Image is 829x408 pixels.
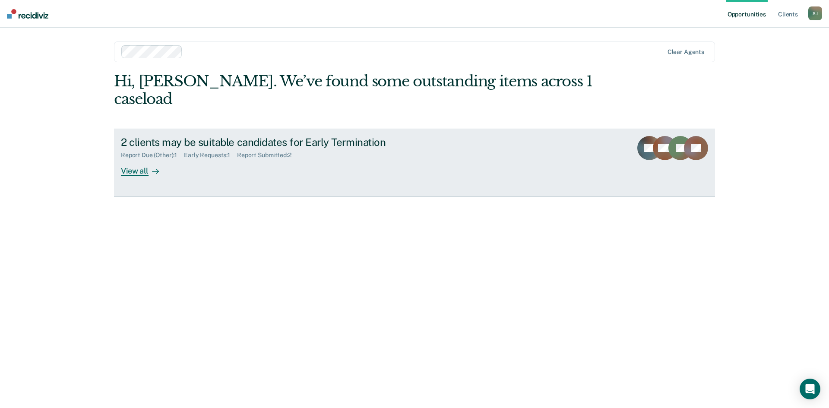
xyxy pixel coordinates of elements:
[121,136,424,149] div: 2 clients may be suitable candidates for Early Termination
[808,6,822,20] button: SJ
[808,6,822,20] div: S J
[114,73,595,108] div: Hi, [PERSON_NAME]. We’ve found some outstanding items across 1 caseload
[7,9,48,19] img: Recidiviz
[184,152,237,159] div: Early Requests : 1
[114,129,715,197] a: 2 clients may be suitable candidates for Early TerminationReport Due (Other):1Early Requests:1Rep...
[668,48,704,56] div: Clear agents
[121,152,184,159] div: Report Due (Other) : 1
[800,379,820,399] div: Open Intercom Messenger
[121,159,169,176] div: View all
[237,152,298,159] div: Report Submitted : 2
